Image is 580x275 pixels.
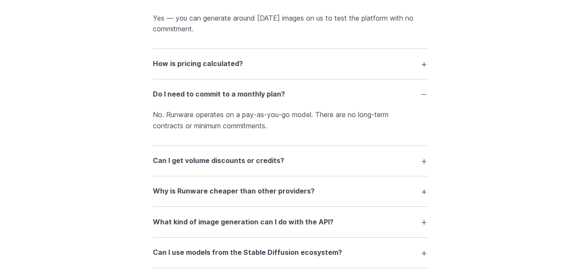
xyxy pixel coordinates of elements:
[153,155,284,166] h3: Can I get volume discounts or credits?
[153,58,243,70] h3: How is pricing calculated?
[153,56,428,72] summary: How is pricing calculated?
[153,214,428,230] summary: What kind of image generation can I do with the API?
[153,153,428,169] summary: Can I get volume discounts or credits?
[153,109,428,131] p: No. Runware operates on a pay-as-you-go model. There are no long-term contracts or minimum commit...
[153,217,334,228] h3: What kind of image generation can I do with the API?
[153,247,342,258] h3: Can I use models from the Stable Diffusion ecosystem?
[153,89,285,100] h3: Do I need to commit to a monthly plan?
[153,245,428,261] summary: Can I use models from the Stable Diffusion ecosystem?
[153,13,428,35] p: Yes — you can generate around [DATE] images on us to test the platform with no commitment.
[153,183,428,199] summary: Why is Runware cheaper than other providers?
[153,186,315,197] h3: Why is Runware cheaper than other providers?
[153,86,428,103] summary: Do I need to commit to a monthly plan?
